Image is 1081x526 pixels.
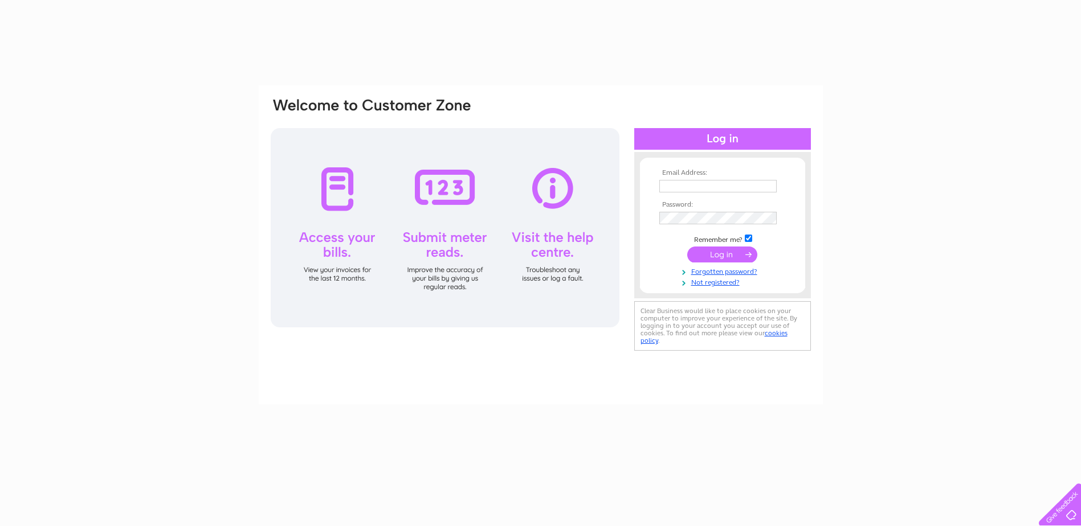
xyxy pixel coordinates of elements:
[641,329,788,344] a: cookies policy
[687,246,757,262] input: Submit
[656,201,789,209] th: Password:
[634,301,811,351] div: Clear Business would like to place cookies on your computer to improve your experience of the sit...
[656,233,789,244] td: Remember me?
[656,169,789,177] th: Email Address:
[659,276,789,287] a: Not registered?
[659,265,789,276] a: Forgotten password?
